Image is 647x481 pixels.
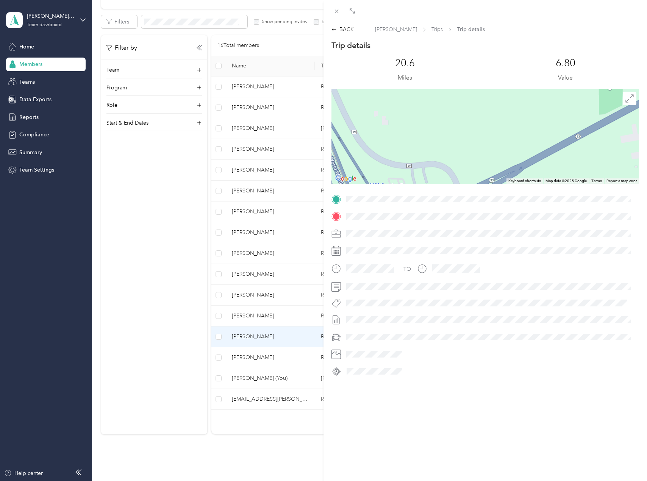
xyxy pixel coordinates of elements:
[558,73,573,83] p: Value
[556,57,575,69] p: 6.80
[375,25,417,33] span: [PERSON_NAME]
[508,178,541,184] button: Keyboard shortcuts
[605,439,647,481] iframe: Everlance-gr Chat Button Frame
[591,179,602,183] a: Terms (opens in new tab)
[331,25,354,33] div: BACK
[403,265,411,273] div: TO
[545,179,587,183] span: Map data ©2025 Google
[395,57,415,69] p: 20.6
[431,25,443,33] span: Trips
[457,25,485,33] span: Trip details
[606,179,637,183] a: Report a map error
[331,40,370,51] p: Trip details
[333,174,358,184] img: Google
[398,73,412,83] p: Miles
[333,174,358,184] a: Open this area in Google Maps (opens a new window)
